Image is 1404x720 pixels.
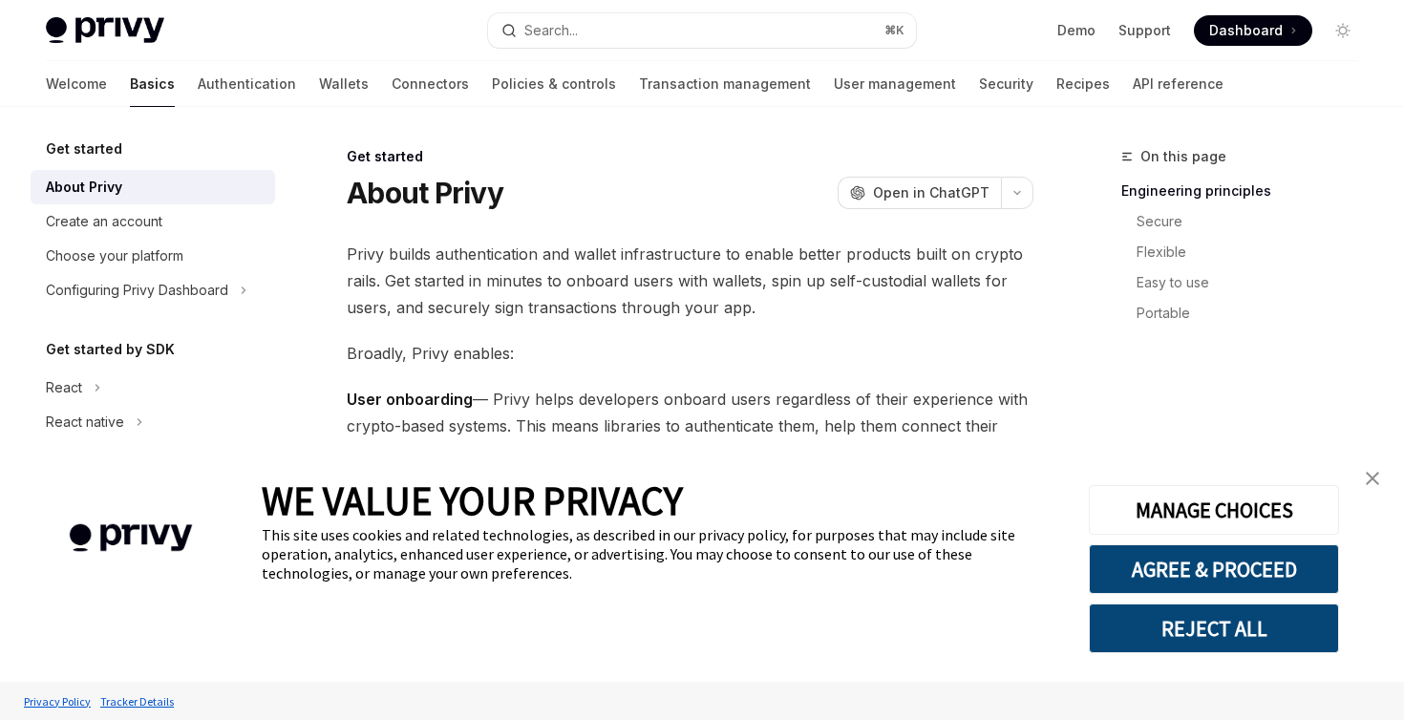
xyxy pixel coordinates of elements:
[1118,21,1171,40] a: Support
[347,147,1033,166] div: Get started
[46,279,228,302] div: Configuring Privy Dashboard
[347,386,1033,493] span: — Privy helps developers onboard users regardless of their experience with crypto-based systems. ...
[1209,21,1283,40] span: Dashboard
[347,390,473,409] strong: User onboarding
[1089,604,1339,653] button: REJECT ALL
[31,371,275,405] button: React
[46,176,122,199] div: About Privy
[46,338,175,361] h5: Get started by SDK
[1328,15,1358,46] button: Toggle dark mode
[873,183,989,202] span: Open in ChatGPT
[319,61,369,107] a: Wallets
[884,23,904,38] span: ⌘ K
[31,439,275,474] button: Swift
[96,685,179,718] a: Tracker Details
[46,138,122,160] h5: Get started
[19,685,96,718] a: Privacy Policy
[488,13,915,48] button: Search...⌘K
[46,61,107,107] a: Welcome
[46,244,183,267] div: Choose your platform
[979,61,1033,107] a: Security
[347,241,1033,321] span: Privy builds authentication and wallet infrastructure to enable better products built on crypto r...
[1121,298,1373,328] a: Portable
[46,445,76,468] div: Swift
[1366,472,1379,485] img: close banner
[46,376,82,399] div: React
[1140,145,1226,168] span: On this page
[492,61,616,107] a: Policies & controls
[130,61,175,107] a: Basics
[31,204,275,239] a: Create an account
[46,17,164,44] img: light logo
[639,61,811,107] a: Transaction management
[31,170,275,204] a: About Privy
[1121,176,1373,206] a: Engineering principles
[1056,61,1110,107] a: Recipes
[31,405,275,439] button: React native
[46,411,124,434] div: React native
[198,61,296,107] a: Authentication
[347,176,503,210] h1: About Privy
[1121,267,1373,298] a: Easy to use
[1194,15,1312,46] a: Dashboard
[1057,21,1096,40] a: Demo
[29,497,233,580] img: company logo
[31,273,275,307] button: Configuring Privy Dashboard
[838,177,1001,209] button: Open in ChatGPT
[1089,485,1339,535] button: MANAGE CHOICES
[262,476,683,525] span: WE VALUE YOUR PRIVACY
[524,19,578,42] div: Search...
[1133,61,1223,107] a: API reference
[1089,544,1339,594] button: AGREE & PROCEED
[1353,459,1392,498] a: close banner
[46,210,162,233] div: Create an account
[392,61,469,107] a: Connectors
[1121,206,1373,237] a: Secure
[834,61,956,107] a: User management
[1121,237,1373,267] a: Flexible
[262,525,1060,582] div: This site uses cookies and related technologies, as described in our privacy policy, for purposes...
[31,239,275,273] a: Choose your platform
[347,340,1033,367] span: Broadly, Privy enables:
